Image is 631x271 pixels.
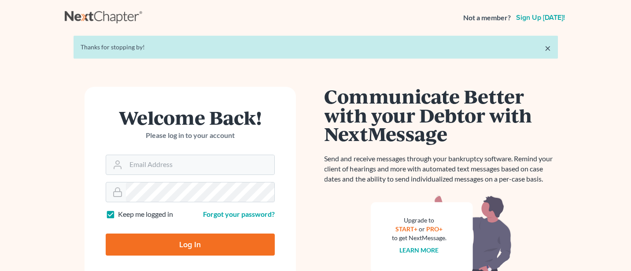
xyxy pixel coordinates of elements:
[325,87,558,143] h1: Communicate Better with your Debtor with NextMessage
[118,209,173,219] label: Keep me logged in
[203,210,275,218] a: Forgot your password?
[81,43,551,52] div: Thanks for stopping by!
[399,246,439,254] a: Learn more
[106,130,275,141] p: Please log in to your account
[392,216,446,225] div: Upgrade to
[106,234,275,256] input: Log In
[419,225,425,233] span: or
[392,234,446,242] div: to get NextMessage.
[514,14,567,21] a: Sign up [DATE]!
[325,154,558,184] p: Send and receive messages through your bankruptcy software. Remind your client of hearings and mo...
[463,13,511,23] strong: Not a member?
[426,225,443,233] a: PRO+
[126,155,274,174] input: Email Address
[545,43,551,53] a: ×
[395,225,417,233] a: START+
[106,108,275,127] h1: Welcome Back!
